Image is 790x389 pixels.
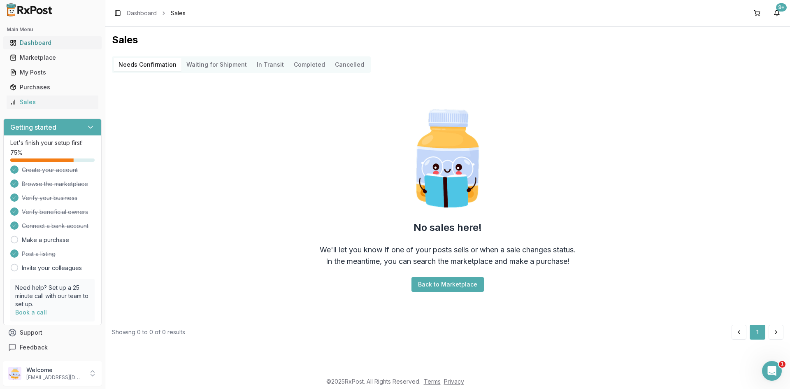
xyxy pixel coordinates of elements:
button: Needs Confirmation [114,58,181,71]
a: Terms [424,378,441,385]
img: RxPost Logo [3,3,56,16]
h2: Main Menu [7,26,98,33]
button: Purchases [3,81,102,94]
span: Feedback [20,343,48,352]
button: Dashboard [3,36,102,49]
a: Privacy [444,378,464,385]
span: Post a listing [22,250,56,258]
div: 9+ [776,3,787,12]
div: In the meantime, you can search the marketplace and make a purchase! [326,256,569,267]
div: Sales [10,98,95,106]
span: Connect a bank account [22,222,88,230]
button: Completed [289,58,330,71]
a: Marketplace [7,50,98,65]
button: Support [3,325,102,340]
p: Need help? Set up a 25 minute call with our team to set up. [15,284,90,308]
button: 1 [750,325,765,340]
button: Sales [3,96,102,109]
p: Let's finish your setup first! [10,139,95,147]
button: In Transit [252,58,289,71]
button: Waiting for Shipment [181,58,252,71]
img: User avatar [8,367,21,380]
span: Verify your business [22,194,77,202]
button: Cancelled [330,58,369,71]
div: Purchases [10,83,95,91]
a: Purchases [7,80,98,95]
button: My Posts [3,66,102,79]
h1: Sales [112,33,783,47]
a: Book a call [15,309,47,316]
span: Create your account [22,166,78,174]
button: Back to Marketplace [411,277,484,292]
span: Verify beneficial owners [22,208,88,216]
iframe: Intercom live chat [762,361,782,381]
span: Browse the marketplace [22,180,88,188]
div: We'll let you know if one of your posts sells or when a sale changes status. [320,244,576,256]
span: 1 [779,361,785,368]
div: My Posts [10,68,95,77]
span: 75 % [10,149,23,157]
a: Dashboard [7,35,98,50]
h2: No sales here! [414,221,482,234]
a: Invite your colleagues [22,264,82,272]
nav: breadcrumb [127,9,186,17]
span: Sales [171,9,186,17]
button: 9+ [770,7,783,20]
a: Sales [7,95,98,109]
div: Marketplace [10,54,95,62]
a: Dashboard [127,9,157,17]
div: Dashboard [10,39,95,47]
p: Welcome [26,366,84,374]
a: My Posts [7,65,98,80]
p: [EMAIL_ADDRESS][DOMAIN_NAME] [26,374,84,381]
h3: Getting started [10,122,56,132]
a: Make a purchase [22,236,69,244]
div: Showing 0 to 0 of 0 results [112,328,185,336]
img: Smart Pill Bottle [395,106,500,211]
button: Marketplace [3,51,102,64]
button: Feedback [3,340,102,355]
